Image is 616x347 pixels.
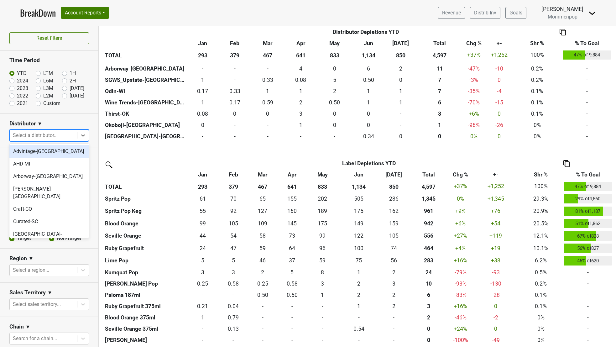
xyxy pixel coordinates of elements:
td: 1.165 [352,97,384,108]
td: 0 [251,63,285,74]
div: 0.50 [354,76,383,84]
td: 160.203 [278,205,307,218]
th: 4,597 [417,49,462,61]
div: 0 [386,76,415,84]
div: 1 [188,76,217,84]
div: 0 [354,121,383,129]
div: -15 [487,98,512,107]
td: 0.332 [251,74,285,86]
th: Label Depletions YTD [219,158,519,169]
td: 0 [317,131,352,142]
div: 55 [188,207,217,215]
div: 3 [418,110,461,118]
td: 0.5 [317,97,352,108]
th: &nbsp;: activate to sort column ascending [103,169,187,180]
a: Revenue [438,7,465,19]
td: 1 [384,86,416,97]
td: 3.5 [285,63,316,74]
div: - [252,132,283,140]
td: 505.083 [338,192,379,205]
div: Craft-CO [9,203,89,215]
div: 0 [487,132,512,140]
span: Mommenpop [548,14,577,20]
div: 1 [354,87,383,95]
th: 293 [187,49,219,61]
td: 0 [219,74,251,86]
th: Total: activate to sort column ascending [417,37,462,49]
td: 0 [384,131,416,142]
div: 7 [418,87,461,95]
div: 0 [487,110,512,118]
div: 65 [249,195,276,203]
td: 0.335 [352,131,384,142]
a: Distrib Inv [470,7,500,19]
th: Apr: activate to sort column ascending [285,37,316,49]
h3: Chain [9,323,24,330]
div: 155 [279,195,305,203]
th: 7.080 [417,74,462,86]
td: +37 % [449,180,472,193]
div: 0 [318,65,351,73]
th: Wine Trends-[GEOGRAPHIC_DATA] [103,97,187,108]
div: - [188,132,217,140]
div: 1 [286,121,315,129]
td: 162.259 [379,205,408,218]
div: 145 [279,219,305,228]
th: Odin-WI [103,86,187,97]
td: 1 [285,119,316,131]
div: 127 [249,207,276,215]
th: Feb: activate to sort column ascending [219,169,248,180]
td: +1,252 [472,180,519,193]
th: May: activate to sort column ascending [307,169,338,180]
td: 0 [187,131,219,142]
td: 0% [513,131,561,142]
td: 155.08 [278,192,307,205]
th: 467 [248,180,278,193]
td: 5.834 [352,63,384,74]
h3: Region [9,255,27,262]
div: 0 [252,110,283,118]
div: 0 [418,132,461,140]
th: Chg %: activate to sort column ascending [462,37,485,49]
th: 4,597 [408,180,449,193]
th: Feb: activate to sort column ascending [219,37,251,49]
span: ▼ [37,120,42,128]
div: 0.17 [220,98,249,107]
th: &nbsp;: activate to sort column ascending [103,37,187,49]
td: 0.1% [513,108,561,119]
button: Account Reports [61,7,109,19]
div: 3 [286,110,315,118]
label: Custom [43,100,60,107]
div: 0.59 [252,98,283,107]
div: - [386,121,415,129]
span: ▼ [25,323,30,331]
div: 99 [188,219,217,228]
span: +1,252 [491,52,508,58]
div: 1 [286,87,315,95]
img: Copy to clipboard [563,160,570,167]
span: +37% [467,52,481,58]
div: 0.17 [188,87,217,95]
td: 0.585 [251,97,285,108]
td: 1.833 [384,63,416,74]
td: 0 [384,74,416,86]
td: 0.333 [219,86,251,97]
div: 1 [252,87,283,95]
th: Apr: activate to sort column ascending [278,169,307,180]
td: 1 [352,86,384,97]
td: 0.2% [513,63,561,74]
td: 0 [251,119,285,131]
img: Copy to clipboard [560,29,566,35]
th: 11.167 [417,63,462,74]
td: 0 [219,63,251,74]
td: - [561,108,613,119]
th: +-: activate to sort column ascending [485,37,513,49]
td: 0 [219,131,251,142]
th: 2.580 [417,108,462,119]
div: +1,345 [473,195,518,203]
div: 0 [354,110,383,118]
td: 1.167 [285,86,316,97]
td: 158.588 [379,217,408,230]
div: 0 [318,121,351,129]
td: 109.413 [248,217,278,230]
